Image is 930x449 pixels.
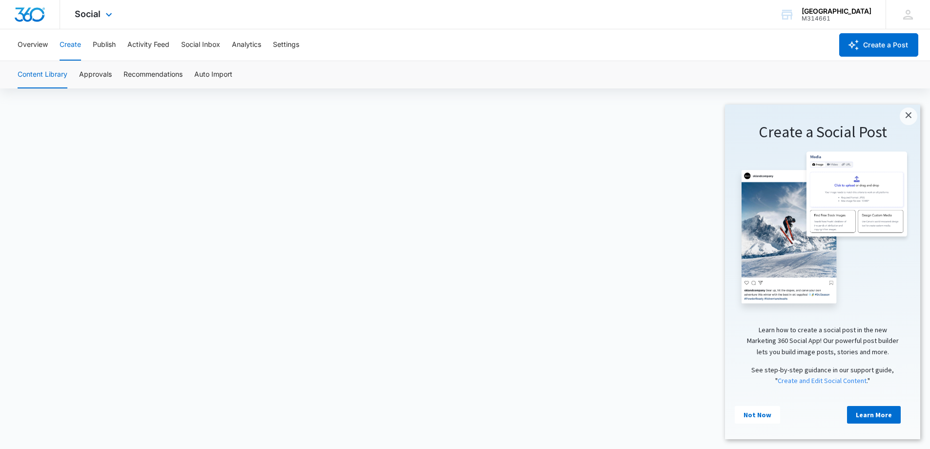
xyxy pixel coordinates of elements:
[124,61,183,88] button: Recommendations
[18,29,48,61] button: Overview
[273,29,299,61] button: Settings
[18,61,67,88] button: Content Library
[10,18,186,38] h1: Create a Social Post
[10,260,186,282] p: See step-by-step guidance in our support guide, " ."
[75,9,101,19] span: Social
[802,7,871,15] div: account name
[802,15,871,22] div: account id
[93,29,116,61] button: Publish
[175,3,192,21] a: Close modal
[181,29,220,61] button: Social Inbox
[10,301,55,319] a: Not Now
[232,29,261,61] button: Analytics
[10,220,186,253] p: Learn how to create a social post in the new Marketing 360 Social App! Our powerful post builder ...
[60,29,81,61] button: Create
[839,33,918,57] button: Create a Post
[53,272,142,280] a: Create and Edit Social Content
[122,301,176,319] a: Learn More
[127,29,169,61] button: Activity Feed
[194,61,232,88] button: Auto Import
[79,61,112,88] button: Approvals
